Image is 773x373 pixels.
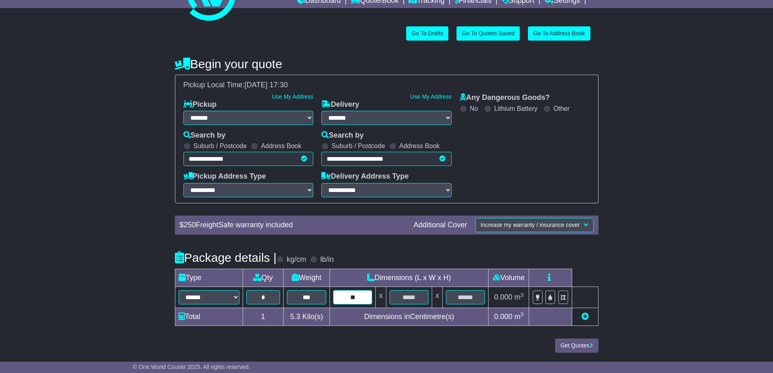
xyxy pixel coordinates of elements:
label: Suburb / Postcode [332,142,385,150]
div: Additional Cover [409,221,471,230]
span: © One World Courier 2025. All rights reserved. [133,364,250,370]
label: Search by [321,131,364,140]
label: Address Book [399,142,440,150]
span: 0.000 [494,313,512,321]
td: Weight [283,269,329,287]
label: Pickup [183,100,217,109]
label: Suburb / Postcode [194,142,247,150]
a: Use My Address [410,93,452,100]
span: [DATE] 17:30 [245,81,288,89]
td: Dimensions in Centimetre(s) [329,308,488,326]
div: Pickup Local Time: [179,81,594,90]
button: Get Quotes [555,339,599,353]
td: x [376,287,386,308]
a: Add new item [581,313,589,321]
label: No [470,105,478,112]
sup: 3 [521,292,524,298]
td: Dimensions (L x W x H) [329,269,488,287]
label: Delivery [321,100,359,109]
span: 5.3 [290,313,300,321]
a: Go To Drafts [406,26,448,41]
td: x [432,287,443,308]
label: Lithium Battery [494,105,538,112]
label: Other [553,105,570,112]
td: Type [175,269,243,287]
td: Total [175,308,243,326]
sup: 3 [521,311,524,317]
span: m [515,313,524,321]
div: $ FreightSafe warranty included [176,221,410,230]
label: lb/in [320,255,334,264]
label: Any Dangerous Goods? [460,93,550,102]
label: kg/cm [286,255,306,264]
button: Increase my warranty / insurance cover [475,218,593,232]
span: 0.000 [494,293,512,301]
td: 1 [243,308,283,326]
a: Go To Quotes Saved [456,26,520,41]
span: m [515,293,524,301]
label: Pickup Address Type [183,172,266,181]
a: Go To Address Book [528,26,590,41]
label: Address Book [261,142,301,150]
h4: Begin your quote [175,57,599,71]
h4: Package details | [175,251,277,264]
span: Increase my warranty / insurance cover [480,222,579,228]
label: Search by [183,131,226,140]
label: Delivery Address Type [321,172,409,181]
span: 250 [184,221,196,229]
td: Volume [489,269,529,287]
td: Qty [243,269,283,287]
a: Use My Address [272,93,313,100]
td: Kilo(s) [283,308,329,326]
